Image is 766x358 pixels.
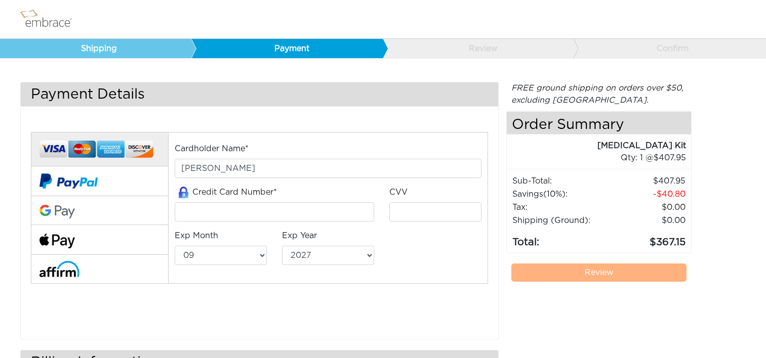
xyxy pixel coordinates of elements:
label: Cardholder Name* [175,143,249,155]
label: Exp Year [282,230,317,242]
div: 1 @ [519,152,686,164]
img: fullApplePay.png [39,234,75,248]
div: [MEDICAL_DATA] Kit [507,140,686,152]
img: credit-cards.png [39,138,153,161]
img: amazon-lock.png [175,187,192,198]
td: Total: [512,227,608,250]
h4: Order Summary [507,112,691,135]
td: Savings : [512,188,608,201]
td: 407.95 [608,174,686,188]
td: 367.15 [608,227,686,250]
td: Sub-Total: [512,174,608,188]
td: Tax: [512,201,608,214]
td: 40.80 [608,188,686,201]
label: CVV [389,186,408,198]
img: Google-Pay-Logo.svg [39,205,75,219]
a: Review [511,263,687,282]
a: Confirm [573,39,764,58]
img: affirm-logo.svg [39,261,79,277]
span: 407.95 [654,154,686,162]
img: logo.png [18,7,84,32]
span: (10%) [543,190,566,198]
img: paypal-v2.png [39,166,98,196]
label: Credit Card Number* [175,186,277,199]
a: Payment [191,39,382,58]
td: Shipping (Ground): [512,214,608,227]
a: Review [382,39,574,58]
td: $0.00 [608,214,686,227]
label: Exp Month [175,230,218,242]
td: 0.00 [608,201,686,214]
div: FREE ground shipping on orders over $50, excluding [GEOGRAPHIC_DATA]. [506,82,692,106]
h3: Payment Details [21,82,498,106]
